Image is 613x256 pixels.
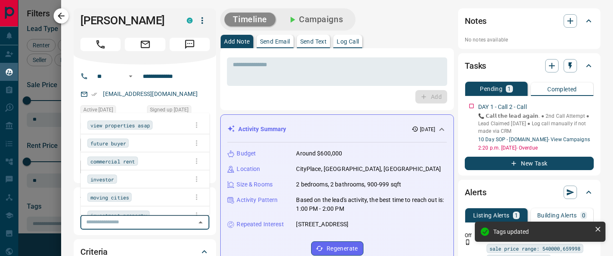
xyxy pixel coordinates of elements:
p: Activity Summary [238,125,286,134]
p: [STREET_ADDRESS] [296,220,348,229]
p: Location [237,165,260,173]
p: Repeated Interest [237,220,283,229]
h1: [PERSON_NAME] [80,14,174,27]
div: Alerts [465,182,594,202]
p: Activity Pattern [237,196,278,204]
button: Regenerate [311,241,363,256]
svg: Push Notification Only [465,239,471,245]
p: 0 [582,212,585,218]
span: moving cities [90,193,129,201]
p: Log Call [337,39,359,44]
p: Send Text [300,39,327,44]
p: Listing Alerts [473,212,510,218]
span: Active [DATE] [83,106,113,114]
p: Add Note [224,39,250,44]
span: investor [90,175,114,183]
p: Off [465,232,482,239]
p: 2:20 p.m. [DATE] - Overdue [478,144,594,152]
p: Around $600,000 [296,149,342,158]
button: Open [126,71,136,81]
span: Call [80,38,121,51]
span: Signed up [DATE] [150,106,188,114]
button: Close [195,217,206,228]
p: 1 [515,212,518,218]
span: Email [125,38,165,51]
p: No notes available [465,36,594,44]
p: Based on the lead's activity, the best time to reach out is: 1:00 PM - 2:00 PM [296,196,447,213]
p: Send Email [260,39,290,44]
div: Activity Summary[DATE] [227,122,447,137]
h2: Notes [465,14,487,28]
p: Building Alerts [537,212,577,218]
div: Tasks [465,56,594,76]
p: CityPlace, [GEOGRAPHIC_DATA], [GEOGRAPHIC_DATA] [296,165,441,173]
h2: Alerts [465,186,487,199]
p: Pending [480,86,502,92]
button: New Task [465,157,594,170]
p: Completed [547,86,577,92]
a: 10 Day SOP - [DOMAIN_NAME]- View Campaigns [478,137,590,142]
h2: Tasks [465,59,486,72]
div: Sat Aug 16 2025 [80,105,143,117]
button: Timeline [224,13,276,26]
p: DAY 1 - Call 2 - Call [478,103,527,111]
div: Wed Jul 23 2025 [147,105,209,117]
p: 📞 𝗖𝗮𝗹𝗹 𝘁𝗵𝗲 𝗹𝗲𝗮𝗱 𝗮𝗴𝗮𝗶𝗻. ● 2nd Call Attempt ● Lead Claimed [DATE] ‎● Log call manually if not made ... [478,112,594,135]
span: commercial rent [90,157,135,165]
div: Tags updated [493,228,591,235]
p: Budget [237,149,256,158]
p: Size & Rooms [237,180,273,189]
a: [EMAIL_ADDRESS][DOMAIN_NAME] [103,91,198,97]
span: future buyer [90,139,126,147]
button: Campaigns [279,13,351,26]
div: Notes [465,11,594,31]
span: view properties asap [90,121,150,129]
span: investment property [90,211,147,219]
svg: Email Verified [91,91,97,97]
p: 1 [507,86,511,92]
p: 2 bedrooms, 2 bathrooms, 900-999 sqft [296,180,401,189]
span: Message [170,38,210,51]
div: condos.ca [187,18,193,23]
p: [DATE] [420,126,435,133]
